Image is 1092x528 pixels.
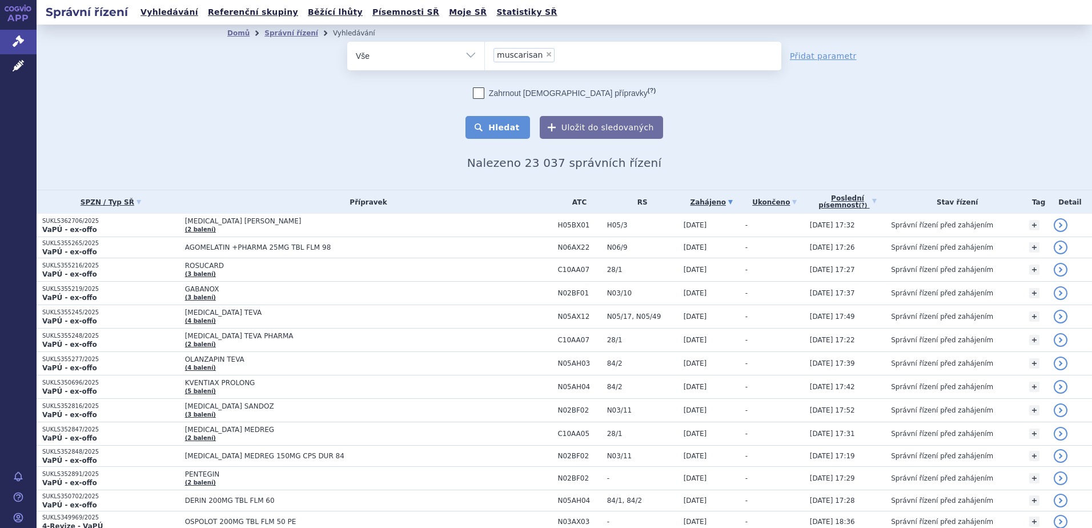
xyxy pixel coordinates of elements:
span: [DATE] [684,289,707,297]
a: detail [1054,263,1067,277]
span: - [745,474,748,482]
a: + [1029,288,1039,298]
span: [MEDICAL_DATA] [PERSON_NAME] [185,217,471,225]
span: [DATE] [684,430,707,438]
span: - [745,336,748,344]
span: muscarisan [497,51,543,59]
a: SPZN / Typ SŘ [42,194,179,210]
span: 28/1 [607,266,678,274]
strong: VaPÚ - ex-offo [42,317,97,325]
span: [DATE] 17:29 [810,474,855,482]
span: N02BF02 [557,406,601,414]
span: [DATE] [684,452,707,460]
a: + [1029,311,1039,322]
span: - [745,518,748,526]
strong: VaPÚ - ex-offo [42,411,97,419]
li: Vyhledávání [333,25,390,42]
p: SUKLS355265/2025 [42,239,179,247]
p: SUKLS355248/2025 [42,332,179,340]
span: N05AH03 [557,359,601,367]
span: C10AA05 [557,430,601,438]
span: N05AH04 [557,497,601,505]
span: Správní řízení před zahájením [891,497,993,505]
span: - [745,266,748,274]
a: detail [1054,286,1067,300]
span: OSPOLOT 200MG TBL FLM 50 PE [185,518,471,526]
span: 84/1, 84/2 [607,497,678,505]
span: N06/9 [607,243,678,251]
span: [DATE] 18:36 [810,518,855,526]
span: - [745,313,748,321]
span: - [745,452,748,460]
a: Referenční skupiny [204,5,302,20]
th: Detail [1048,190,1092,214]
span: Správní řízení před zahájením [891,336,993,344]
span: DERIN 200MG TBL FLM 60 [185,497,471,505]
span: N03/10 [607,289,678,297]
span: GABANOX [185,285,471,293]
a: + [1029,405,1039,415]
span: [DATE] 17:49 [810,313,855,321]
span: - [745,383,748,391]
span: N02BF02 [557,452,601,460]
strong: VaPÚ - ex-offo [42,364,97,372]
button: Hledat [465,116,530,139]
span: N03/11 [607,452,678,460]
a: + [1029,220,1039,230]
abbr: (?) [648,87,656,94]
a: detail [1054,427,1067,441]
a: (2 balení) [185,226,216,233]
th: Tag [1023,190,1048,214]
p: SUKLS350702/2025 [42,493,179,501]
a: detail [1054,380,1067,394]
strong: VaPÚ - ex-offo [42,294,97,302]
a: Zahájeno [684,194,740,210]
span: [DATE] 17:31 [810,430,855,438]
a: detail [1054,403,1067,417]
span: Správní řízení před zahájením [891,243,993,251]
a: detail [1054,471,1067,485]
a: Správní řízení [264,29,318,37]
span: 84/2 [607,383,678,391]
span: KVENTIAX PROLONG [185,379,471,387]
span: [DATE] [684,266,707,274]
span: AGOMELATIN +PHARMA 25MG TBL FLM 98 [185,243,471,251]
span: H05BX01 [557,221,601,229]
span: N02BF01 [557,289,601,297]
span: Správní řízení před zahájením [891,474,993,482]
span: - [607,518,678,526]
a: (4 balení) [185,318,216,324]
span: PENTEGIN [185,470,471,478]
span: N03/11 [607,406,678,414]
span: N03AX03 [557,518,601,526]
p: SUKLS352816/2025 [42,402,179,410]
span: N06AX22 [557,243,601,251]
a: + [1029,451,1039,461]
input: muscarisan [558,47,624,62]
strong: VaPÚ - ex-offo [42,270,97,278]
p: SUKLS355219/2025 [42,285,179,293]
span: N05AH04 [557,383,601,391]
span: [DATE] 17:39 [810,359,855,367]
strong: VaPÚ - ex-offo [42,248,97,256]
a: + [1029,517,1039,527]
span: [MEDICAL_DATA] TEVA [185,309,471,317]
a: Vyhledávání [137,5,202,20]
a: Ukončeno [745,194,804,210]
span: Správní řízení před zahájením [891,518,993,526]
span: [DATE] [684,243,707,251]
span: [DATE] [684,518,707,526]
a: + [1029,382,1039,392]
a: Běžící lhůty [304,5,366,20]
span: [DATE] [684,359,707,367]
p: SUKLS349969/2025 [42,514,179,522]
span: C10AA07 [557,266,601,274]
a: Přidat parametr [790,50,857,62]
span: - [745,430,748,438]
span: [DATE] 17:22 [810,336,855,344]
th: Přípravek [179,190,552,214]
span: Správní řízení před zahájením [891,313,993,321]
a: Domů [227,29,250,37]
span: - [745,289,748,297]
a: detail [1054,449,1067,463]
